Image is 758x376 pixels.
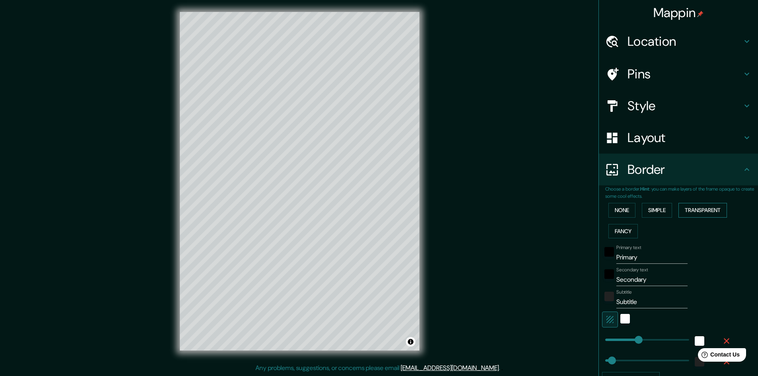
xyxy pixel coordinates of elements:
[697,11,703,17] img: pin-icon.png
[608,224,638,239] button: Fancy
[401,364,499,372] a: [EMAIL_ADDRESS][DOMAIN_NAME]
[640,186,649,192] b: Hint
[599,58,758,90] div: Pins
[627,130,742,146] h4: Layout
[695,336,704,346] button: white
[627,162,742,177] h4: Border
[608,203,635,218] button: None
[616,289,632,296] label: Subtitle
[255,363,500,373] p: Any problems, suggestions, or concerns please email .
[500,363,501,373] div: .
[604,292,614,301] button: color-222222
[678,203,727,218] button: Transparent
[616,244,641,251] label: Primary text
[599,25,758,57] div: Location
[599,90,758,122] div: Style
[687,345,749,367] iframe: Help widget launcher
[620,314,630,323] button: white
[604,269,614,279] button: black
[627,98,742,114] h4: Style
[406,337,415,347] button: Toggle attribution
[604,247,614,257] button: black
[616,267,648,273] label: Secondary text
[599,154,758,185] div: Border
[627,66,742,82] h4: Pins
[653,5,704,21] h4: Mappin
[501,363,503,373] div: .
[599,122,758,154] div: Layout
[605,185,758,200] p: Choose a border. : you can make layers of the frame opaque to create some cool effects.
[642,203,672,218] button: Simple
[627,33,742,49] h4: Location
